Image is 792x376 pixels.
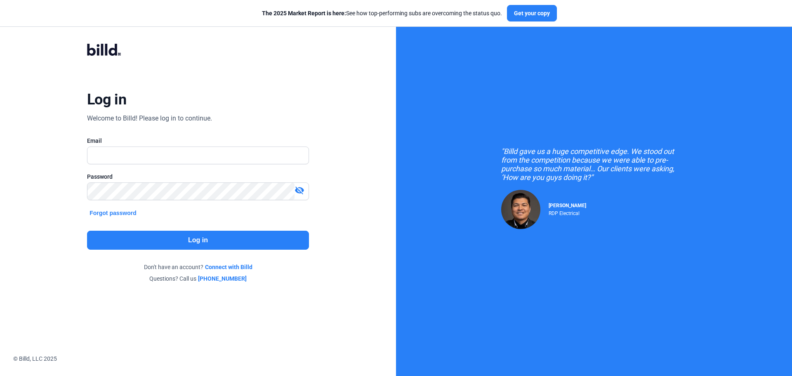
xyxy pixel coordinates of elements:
div: Log in [87,90,126,109]
button: Log in [87,231,309,250]
img: Raul Pacheco [501,190,540,229]
div: Email [87,137,309,145]
div: Password [87,173,309,181]
div: "Billd gave us a huge competitive edge. We stood out from the competition because we were able to... [501,147,687,182]
div: Don't have an account? [87,263,309,271]
div: Welcome to Billd! Please log in to continue. [87,114,212,123]
button: Get your copy [507,5,557,21]
button: Forgot password [87,208,139,218]
mat-icon: visibility_off [295,185,304,195]
a: Connect with Billd [205,263,252,271]
div: RDP Electrical [549,208,586,216]
div: See how top-performing subs are overcoming the status quo. [262,9,502,17]
span: [PERSON_NAME] [549,203,586,208]
span: The 2025 Market Report is here: [262,10,346,17]
div: Questions? Call us [87,274,309,283]
a: [PHONE_NUMBER] [198,274,247,283]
